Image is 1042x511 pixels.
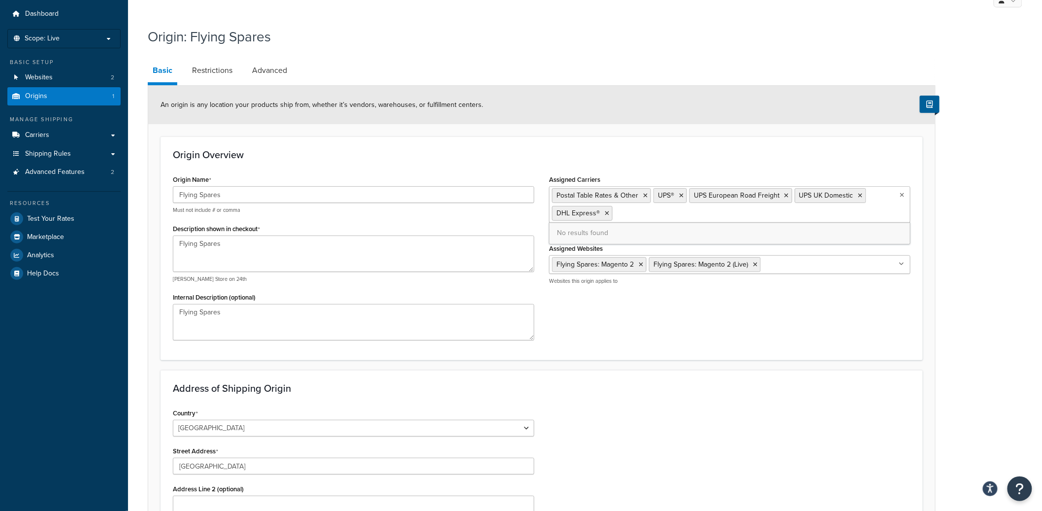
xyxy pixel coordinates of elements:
span: Analytics [27,251,54,260]
a: Shipping Rules [7,145,121,163]
span: UPS European Road Freight [694,190,780,201]
span: Websites [25,73,53,82]
a: Websites2 [7,68,121,87]
span: Advanced Features [25,168,85,176]
p: Websites this origin applies to [549,277,911,285]
label: Country [173,409,198,417]
p: [PERSON_NAME] Store on 24th [173,275,534,283]
a: Origins1 [7,87,121,105]
label: Assigned Websites [549,245,603,252]
button: Open Resource Center [1008,477,1032,501]
label: Origin Name [173,176,211,184]
span: Help Docs [27,270,59,278]
li: Origins [7,87,121,105]
span: An origin is any location your products ship from, whether it’s vendors, warehouses, or fulfillme... [161,100,483,110]
a: Analytics [7,246,121,264]
span: Flying Spares: Magento 2 [556,259,634,270]
span: Shipping Rules [25,150,71,158]
p: Must not include # or comma [173,206,534,214]
a: Dashboard [7,5,121,23]
span: UPS® [658,190,674,201]
a: Advanced [247,59,292,82]
span: No results found [550,222,910,244]
a: Test Your Rates [7,210,121,228]
span: Test Your Rates [27,215,74,223]
span: 2 [111,73,114,82]
li: Advanced Features [7,163,121,181]
span: Dashboard [25,10,59,18]
div: Resources [7,199,121,207]
span: 2 [111,168,114,176]
a: Advanced Features2 [7,163,121,181]
li: Websites [7,68,121,87]
h3: Address of Shipping Origin [173,383,911,394]
a: Restrictions [187,59,237,82]
a: Carriers [7,126,121,144]
span: 1 [112,92,114,101]
span: Postal Table Rates & Other [556,190,638,201]
span: Origins [25,92,47,101]
label: Address Line 2 (optional) [173,485,244,493]
a: Marketplace [7,228,121,246]
label: Street Address [173,447,218,455]
textarea: Flying Spares [173,304,534,341]
label: Internal Description (optional) [173,294,256,301]
div: Manage Shipping [7,115,121,124]
div: Basic Setup [7,58,121,67]
span: Marketplace [27,233,64,241]
a: Basic [148,59,177,85]
span: Scope: Live [25,34,60,43]
label: Description shown in checkout [173,225,260,233]
span: DHL Express® [556,208,600,218]
h3: Origin Overview [173,149,911,160]
span: Carriers [25,131,49,139]
span: UPS UK Domestic [799,190,853,201]
a: Help Docs [7,265,121,282]
span: Flying Spares: Magento 2 (Live) [653,259,748,270]
h1: Origin: Flying Spares [148,27,923,46]
label: Assigned Carriers [549,176,600,183]
textarea: Flying Spares [173,236,534,272]
button: Show Help Docs [920,96,940,113]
